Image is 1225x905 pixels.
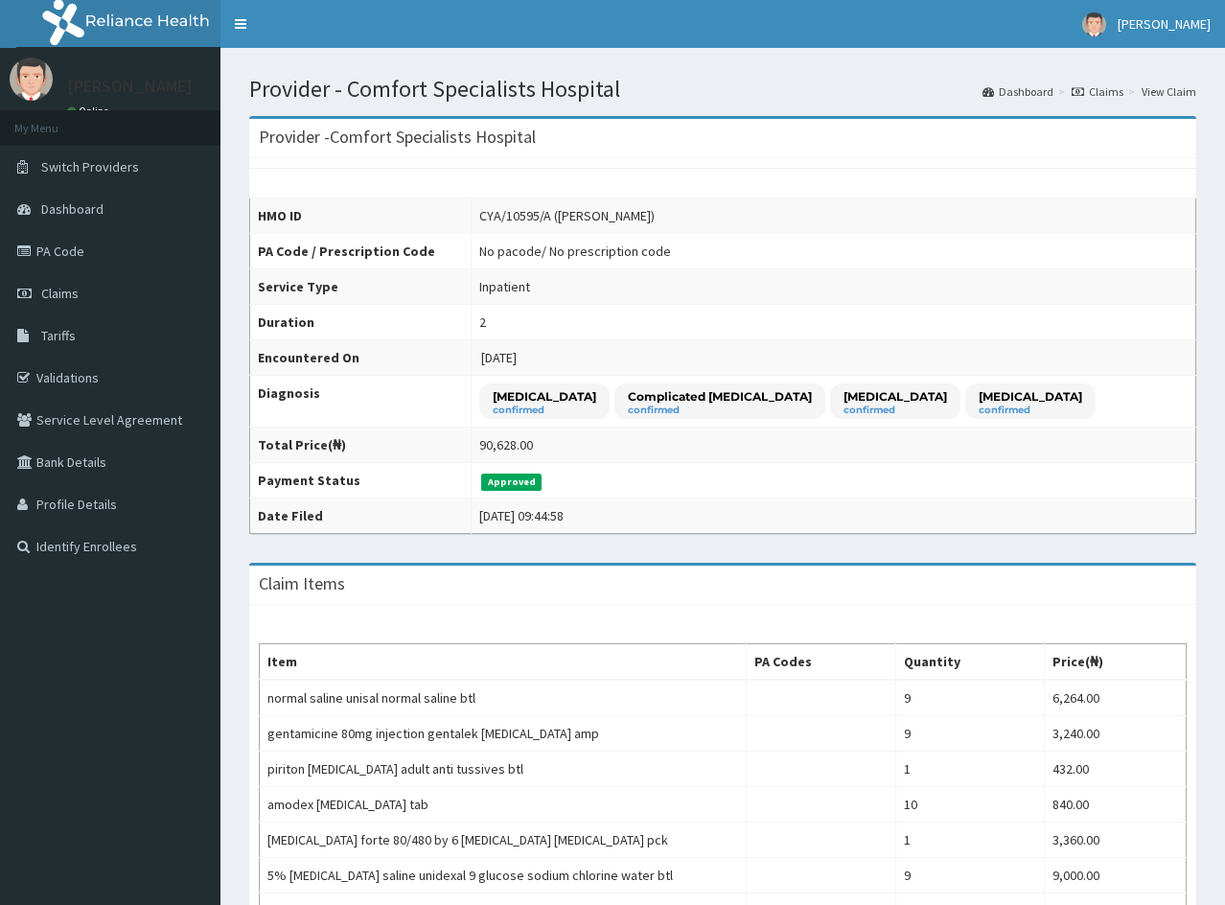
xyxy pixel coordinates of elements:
td: normal saline unisal normal saline btl [260,680,747,716]
td: 10 [896,787,1044,823]
span: Switch Providers [41,158,139,175]
div: 90,628.00 [479,435,533,454]
span: Claims [41,285,79,302]
th: Price(₦) [1044,644,1186,681]
small: confirmed [979,406,1082,415]
td: piriton [MEDICAL_DATA] adult anti tussives btl [260,752,747,787]
a: View Claim [1142,83,1196,100]
th: Date Filed [250,499,472,534]
td: 9 [896,858,1044,893]
th: Duration [250,305,472,340]
h3: Provider - Comfort Specialists Hospital [259,128,536,146]
h3: Claim Items [259,575,345,592]
td: amodex [MEDICAL_DATA] tab [260,787,747,823]
a: Online [67,104,113,118]
td: 9 [896,680,1044,716]
div: Inpatient [479,277,530,296]
td: 9,000.00 [1044,858,1186,893]
a: Claims [1072,83,1123,100]
td: 6,264.00 [1044,680,1186,716]
p: [PERSON_NAME] [67,78,193,95]
span: [PERSON_NAME] [1118,15,1211,33]
img: User Image [10,58,53,101]
span: [DATE] [481,349,517,366]
td: 9 [896,716,1044,752]
td: gentamicine 80mg injection gentalek [MEDICAL_DATA] amp [260,716,747,752]
div: [DATE] 09:44:58 [479,506,564,525]
span: Approved [481,474,542,491]
td: [MEDICAL_DATA] forte 80/480 by 6 [MEDICAL_DATA] [MEDICAL_DATA] pck [260,823,747,858]
td: 5% [MEDICAL_DATA] saline unidexal 9 glucose sodium chlorine water btl [260,858,747,893]
td: 840.00 [1044,787,1186,823]
div: 2 [479,313,486,332]
th: Diagnosis [250,376,472,428]
th: Payment Status [250,463,472,499]
small: confirmed [844,406,947,415]
td: 1 [896,752,1044,787]
p: [MEDICAL_DATA] [979,388,1082,405]
th: Service Type [250,269,472,305]
a: Dashboard [982,83,1053,100]
span: Dashboard [41,200,104,218]
p: [MEDICAL_DATA] [493,388,596,405]
td: 432.00 [1044,752,1186,787]
div: CYA/10595/A ([PERSON_NAME]) [479,206,655,225]
td: 3,240.00 [1044,716,1186,752]
small: confirmed [493,406,596,415]
th: PA Code / Prescription Code [250,234,472,269]
span: Tariffs [41,327,76,344]
th: Quantity [896,644,1044,681]
td: 1 [896,823,1044,858]
h1: Provider - Comfort Specialists Hospital [249,77,1196,102]
td: 3,360.00 [1044,823,1186,858]
img: User Image [1082,12,1106,36]
div: No pacode / No prescription code [479,242,671,261]
th: Encountered On [250,340,472,376]
th: PA Codes [746,644,895,681]
p: Complicated [MEDICAL_DATA] [628,388,812,405]
p: [MEDICAL_DATA] [844,388,947,405]
th: HMO ID [250,198,472,234]
th: Item [260,644,747,681]
th: Total Price(₦) [250,428,472,463]
small: confirmed [628,406,812,415]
